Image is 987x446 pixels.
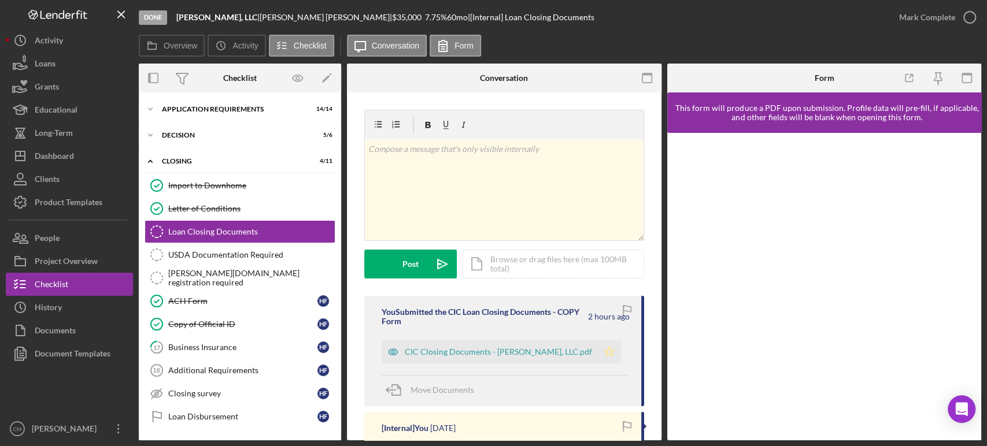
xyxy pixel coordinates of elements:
[317,295,329,307] div: H F
[6,319,133,342] button: Documents
[35,319,76,345] div: Documents
[6,342,133,365] a: Document Templates
[153,343,161,351] tspan: 17
[6,296,133,319] a: History
[139,35,205,57] button: Overview
[382,307,586,326] div: You Submitted the CIC Loan Closing Documents - COPY Form
[317,411,329,422] div: H F
[168,204,335,213] div: Letter of Conditions
[364,250,457,278] button: Post
[814,73,834,83] div: Form
[6,273,133,296] button: Checklist
[382,376,486,404] button: Move Documents
[317,365,329,376] div: H F
[294,41,327,50] label: Checklist
[145,359,335,382] a: 18Additional RequirementsHF
[588,312,630,321] time: 2025-09-03 15:49
[679,144,971,429] iframe: Lenderfit form
[139,10,167,25] div: Done
[145,174,335,197] a: Import to Downhome
[382,340,621,363] button: CIC Closing Documents - [PERSON_NAME], LLC.pdf
[312,106,332,113] div: 14 / 14
[223,73,257,83] div: Checklist
[411,385,474,395] span: Move Documents
[372,41,420,50] label: Conversation
[888,6,981,29] button: Mark Complete
[899,6,955,29] div: Mark Complete
[168,366,317,375] div: Additional Requirements
[317,318,329,330] div: H F
[162,132,304,139] div: Decision
[145,382,335,405] a: Closing surveyHF
[168,269,335,287] div: [PERSON_NAME][DOMAIN_NAME] registration required
[405,347,592,356] div: CIC Closing Documents - [PERSON_NAME], LLC.pdf
[317,341,329,353] div: H F
[145,243,335,266] a: USDA Documentation Required
[430,35,481,57] button: Form
[948,395,975,423] div: Open Intercom Messenger
[13,426,22,432] text: CM
[145,197,335,220] a: Letter of Conditions
[480,73,528,83] div: Conversation
[260,13,392,22] div: [PERSON_NAME] [PERSON_NAME] |
[176,13,260,22] div: |
[162,158,304,165] div: CLOSING
[164,41,197,50] label: Overview
[168,181,335,190] div: Import to Downhome
[312,132,332,139] div: 5 / 6
[269,35,334,57] button: Checklist
[168,250,335,259] div: USDA Documentation Required
[208,35,265,57] button: Activity
[153,367,160,374] tspan: 18
[168,343,317,352] div: Business Insurance
[317,388,329,399] div: H F
[232,41,258,50] label: Activity
[29,417,104,443] div: [PERSON_NAME]
[176,12,257,22] b: [PERSON_NAME], LLC
[425,13,447,22] div: 7.75 %
[447,13,468,22] div: 60 mo
[145,336,335,359] a: 17Business InsuranceHF
[35,296,62,322] div: History
[145,405,335,428] a: Loan DisbursementHF
[35,342,110,368] div: Document Templates
[145,220,335,243] a: Loan Closing Documents
[145,313,335,336] a: Copy of Official IDHF
[430,423,456,433] time: 2025-08-26 14:17
[145,289,335,313] a: ACH FormHF
[347,35,427,57] button: Conversation
[168,319,317,329] div: Copy of Official ID
[382,423,428,433] div: [Internal] You
[312,158,332,165] div: 4 / 11
[673,103,982,122] div: This form will produce a PDF upon submission. Profile data will pre-fill, if applicable, and othe...
[168,296,317,306] div: ACH Form
[35,273,68,299] div: Checklist
[145,266,335,289] a: [PERSON_NAME][DOMAIN_NAME] registration required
